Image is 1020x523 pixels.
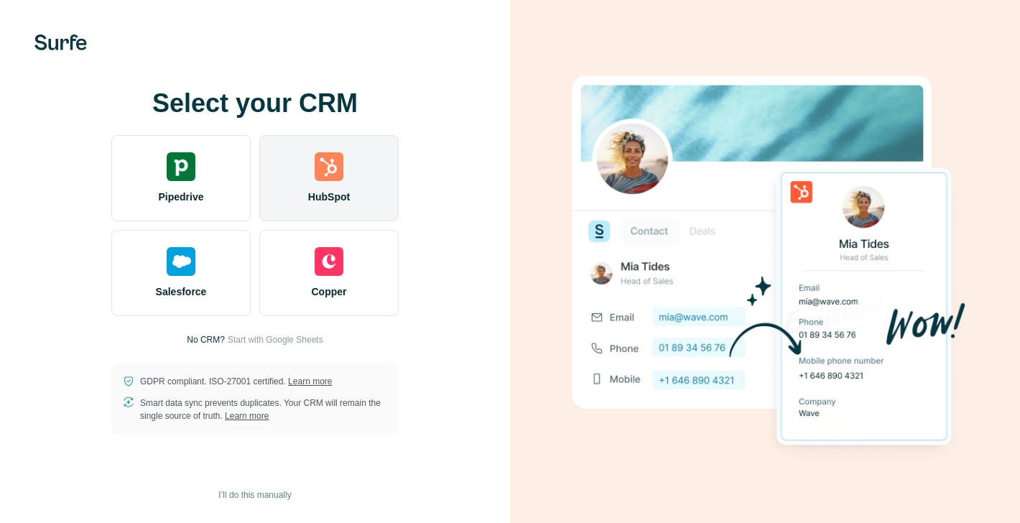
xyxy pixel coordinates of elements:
[156,284,207,299] span: Salesforce
[167,247,195,276] img: salesforce's logo
[34,34,87,50] img: Surfe's logo
[111,89,399,118] h1: Select your CRM
[225,411,269,421] a: Learn more
[315,247,343,276] img: copper's logo
[228,333,323,346] button: Start with Google Sheets
[140,397,387,422] p: Smart data sync prevents duplicates. Your CRM will remain the single source of truth.
[315,152,343,181] img: hubspot's logo
[288,376,332,387] a: Learn more
[140,375,332,388] p: GDPR compliant. ISO-27001 certified.
[208,484,301,506] button: I’ll do this manually
[167,152,195,181] img: pipedrive's logo
[187,333,225,346] p: No CRM?
[158,190,203,204] span: Pipedrive
[564,53,966,470] img: HUBSPOT image
[312,284,347,299] span: Copper
[308,190,350,204] span: HubSpot
[218,489,291,501] span: I’ll do this manually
